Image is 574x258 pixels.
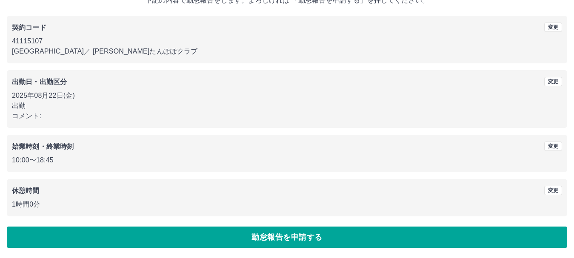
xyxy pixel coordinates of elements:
p: 1時間0分 [12,199,562,210]
button: 変更 [544,142,562,151]
b: 契約コード [12,24,46,31]
p: コメント: [12,111,562,121]
p: 10:00 〜 18:45 [12,155,562,165]
p: 出勤 [12,101,562,111]
p: 2025年08月22日(金) [12,91,562,101]
button: 勤怠報告を申請する [7,227,567,248]
button: 変更 [544,77,562,86]
button: 変更 [544,186,562,195]
b: 休憩時間 [12,187,40,194]
b: 出勤日・出勤区分 [12,78,67,85]
p: [GEOGRAPHIC_DATA] ／ [PERSON_NAME]たんぽぽクラブ [12,46,562,57]
b: 始業時刻・終業時刻 [12,143,74,150]
button: 変更 [544,23,562,32]
p: 41115107 [12,36,562,46]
